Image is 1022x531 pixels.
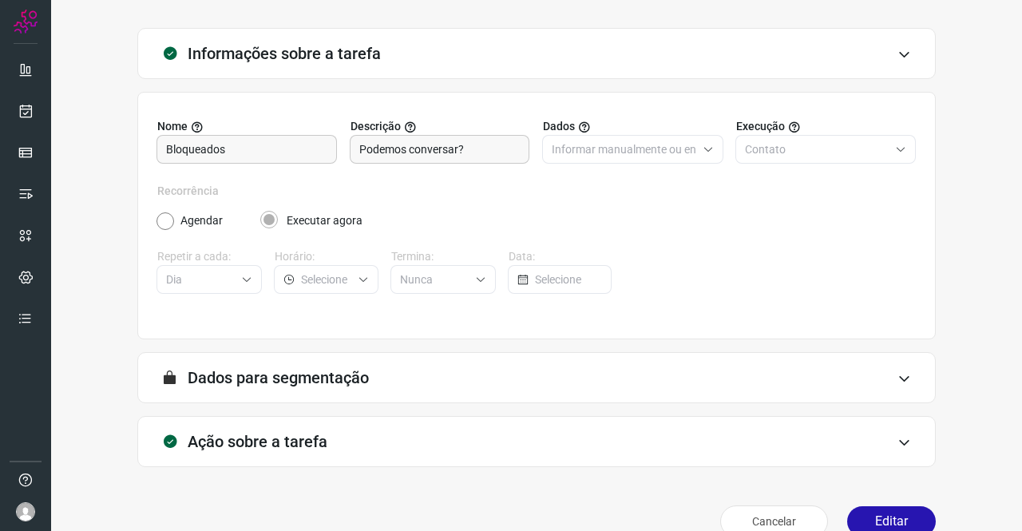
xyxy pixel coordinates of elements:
[166,266,235,293] input: Selecione
[157,248,262,265] label: Repetir a cada:
[157,183,916,200] label: Recorrência
[552,136,696,163] input: Selecione o tipo de envio
[509,248,613,265] label: Data:
[543,118,575,135] span: Dados
[351,118,401,135] span: Descrição
[16,502,35,521] img: avatar-user-boy.jpg
[535,266,603,293] input: Selecione
[180,212,223,229] label: Agendar
[166,136,327,163] input: Digite o nome para a sua tarefa.
[188,44,381,63] h3: Informações sobre a tarefa
[287,212,362,229] label: Executar agora
[745,136,889,163] input: Selecione o tipo de envio
[14,10,38,34] img: Logo
[157,118,188,135] span: Nome
[391,248,496,265] label: Termina:
[188,368,369,387] h3: Dados para segmentação
[400,266,469,293] input: Selecione
[359,136,521,163] input: Forneça uma breve descrição da sua tarefa.
[188,432,327,451] h3: Ação sobre a tarefa
[736,118,785,135] span: Execução
[301,266,352,293] input: Selecione
[275,248,379,265] label: Horário:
